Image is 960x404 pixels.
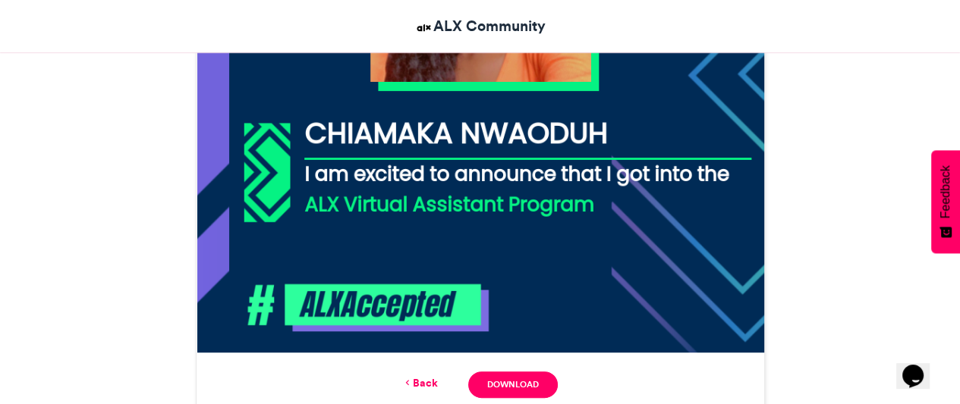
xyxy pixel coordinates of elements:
[414,18,433,37] img: ALX Community
[414,15,546,37] a: ALX Community
[939,165,952,218] span: Feedback
[896,343,945,389] iframe: chat widget
[931,150,960,253] button: Feedback - Show survey
[468,371,557,398] a: Download
[402,375,438,391] a: Back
